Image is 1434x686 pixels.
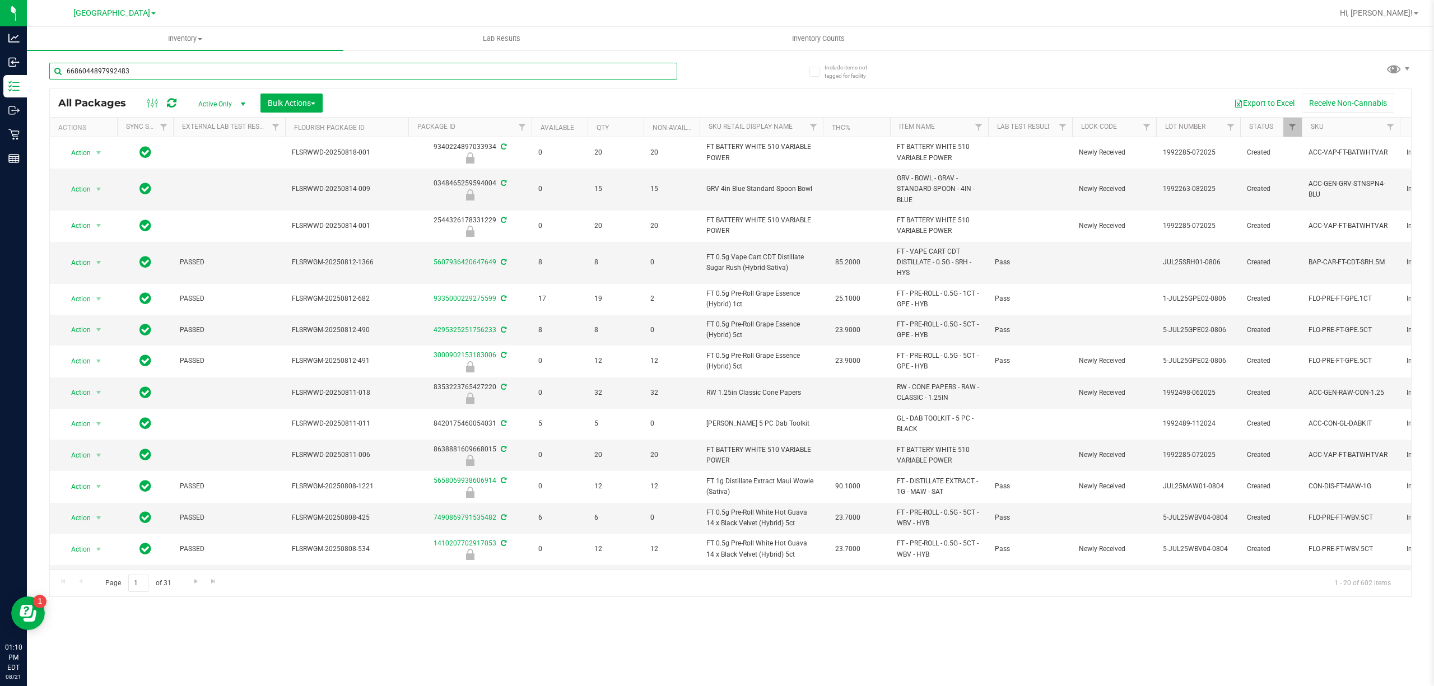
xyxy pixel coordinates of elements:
span: Action [61,416,91,432]
span: select [92,479,106,494]
a: Sku Retail Display Name [709,123,793,130]
div: Newly Received [407,487,533,498]
span: Sync from Compliance System [499,295,506,302]
span: Newly Received [1079,481,1149,492]
span: select [92,416,106,432]
span: Action [61,181,91,197]
span: 90.1000 [830,478,866,494]
span: 5-JUL25GPE02-0806 [1163,356,1233,366]
span: Hi, [PERSON_NAME]! [1340,8,1413,17]
span: In Sync [139,254,151,270]
span: In Sync [139,385,151,400]
span: Action [61,291,91,307]
span: FT BATTERY WHITE 510 VARIABLE POWER [897,215,981,236]
span: 17 [538,293,581,304]
span: FLSRWWD-20250811-011 [292,418,402,429]
span: select [92,353,106,369]
p: 01:10 PM EDT [5,642,22,673]
a: 1410207702917053 [434,539,496,547]
span: FT BATTERY WHITE 510 VARIABLE POWER [706,215,816,236]
span: 6 [538,512,581,523]
span: Created [1247,481,1295,492]
div: Actions [58,124,113,132]
span: FLSRWGM-20250812-682 [292,293,402,304]
a: 9335000229275599 [434,295,496,302]
a: Filter [267,118,285,137]
span: Newly Received [1079,450,1149,460]
a: 7490869791535482 [434,514,496,521]
span: 0 [538,544,581,554]
span: Pass [995,293,1065,304]
span: ACC-VAP-FT-BATWHTVAR [1309,450,1393,460]
a: Non-Available [653,124,702,132]
div: 0348465259594004 [407,178,533,200]
span: Sync from Compliance System [499,326,506,334]
span: ACC-CON-GL-DABKIT [1309,418,1393,429]
span: Sync from Compliance System [499,383,506,391]
span: ACC-VAP-FT-BATWHTVAR [1309,221,1393,231]
span: Pass [995,325,1065,335]
span: 0 [538,388,581,398]
a: Go to the last page [206,575,222,590]
a: Item Name [899,123,935,130]
a: 5658069938606914 [434,477,496,484]
span: Pass [995,257,1065,268]
span: Created [1247,388,1295,398]
span: Sync from Compliance System [499,179,506,187]
span: FLSRWWD-20250818-001 [292,147,402,158]
span: 6 [594,512,637,523]
div: 8638881609668015 [407,444,533,466]
span: RW - CONE PAPERS - RAW - CLASSIC - 1.25IN [897,382,981,403]
inline-svg: Outbound [8,105,20,116]
span: FT - PRE-ROLL - 0.5G - 5CT - WBV - HYB [897,507,981,529]
span: 20 [650,450,693,460]
span: FLO-PRE-FT-WBV.5CT [1309,512,1393,523]
span: Newly Received [1079,221,1149,231]
span: Action [61,322,91,338]
span: PASSED [180,512,278,523]
span: In Sync [139,181,151,197]
span: FT - PRE-ROLL - 0.5G - 5CT - GPE - HYB [897,351,981,372]
span: Pass [995,356,1065,366]
span: Pass [995,544,1065,554]
span: 5-JUL25GPE02-0806 [1163,325,1233,335]
span: 85.2000 [830,254,866,270]
span: FT - PRE-ROLL - 0.5G - 5CT - WBV - HYB [897,538,981,559]
span: 1 - 20 of 602 items [1325,575,1400,591]
span: Created [1247,257,1295,268]
span: FT 0.5g Pre-Roll White Hot Guava 14 x Black Velvet (Hybrid) 5ct [706,507,816,529]
div: Newly Received [407,393,533,404]
a: Available [541,124,574,132]
span: FT BATTERY WHITE 510 VARIABLE POWER [706,142,816,163]
button: Bulk Actions [260,94,323,113]
a: Filter [1283,118,1302,137]
input: 1 [128,575,148,592]
span: select [92,385,106,400]
span: Created [1247,450,1295,460]
span: Sync from Compliance System [499,514,506,521]
span: Pass [995,481,1065,492]
span: 15 [650,184,693,194]
span: In Sync [139,353,151,368]
span: FT - VAPE CART CDT DISTILLATE - 0.5G - SRH - HYS [897,246,981,279]
span: 8 [594,325,637,335]
a: Status [1249,123,1273,130]
span: Sync from Compliance System [499,539,506,547]
span: FLSRWGM-20250812-1366 [292,257,402,268]
span: Created [1247,221,1295,231]
span: select [92,255,106,270]
span: FT 0.5g Vape Cart CDT Distillate Sugar Rush (Hybrid-Sativa) [706,252,816,273]
a: Lab Test Result [997,123,1050,130]
span: Newly Received [1079,184,1149,194]
a: Lock Code [1081,123,1117,130]
span: Sync from Compliance System [499,419,506,427]
span: FT - PRE-ROLL - 0.5G - 1CT - GPE - HYB [897,288,981,310]
a: Filter [155,118,173,137]
span: FLSRWGM-20250808-425 [292,512,402,523]
span: FLSRWGM-20250812-491 [292,356,402,366]
span: 0 [650,512,693,523]
span: FT 0.5g Pre-Roll Grape Essence (Hybrid) 1ct [706,288,816,310]
span: 20 [650,221,693,231]
span: PASSED [180,257,278,268]
span: Created [1247,293,1295,304]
